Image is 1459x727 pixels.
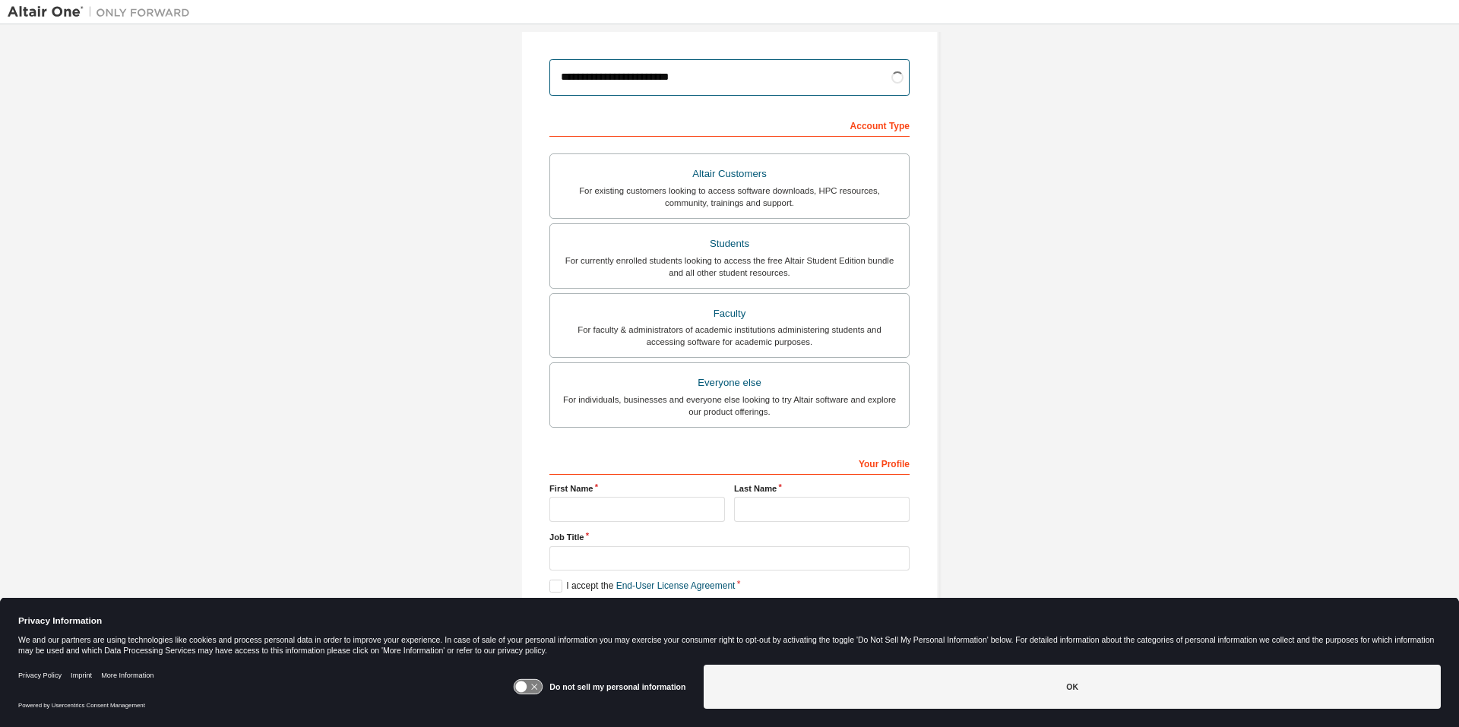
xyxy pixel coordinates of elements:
[549,450,910,475] div: Your Profile
[559,185,900,209] div: For existing customers looking to access software downloads, HPC resources, community, trainings ...
[734,482,910,495] label: Last Name
[559,394,900,418] div: For individuals, businesses and everyone else looking to try Altair software and explore our prod...
[559,163,900,185] div: Altair Customers
[559,254,900,279] div: For currently enrolled students looking to access the free Altair Student Edition bundle and all ...
[616,580,736,591] a: End-User License Agreement
[559,324,900,348] div: For faculty & administrators of academic institutions administering students and accessing softwa...
[559,233,900,254] div: Students
[559,303,900,324] div: Faculty
[549,580,735,593] label: I accept the
[549,531,910,543] label: Job Title
[8,5,198,20] img: Altair One
[559,372,900,394] div: Everyone else
[549,482,725,495] label: First Name
[549,112,910,137] div: Account Type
